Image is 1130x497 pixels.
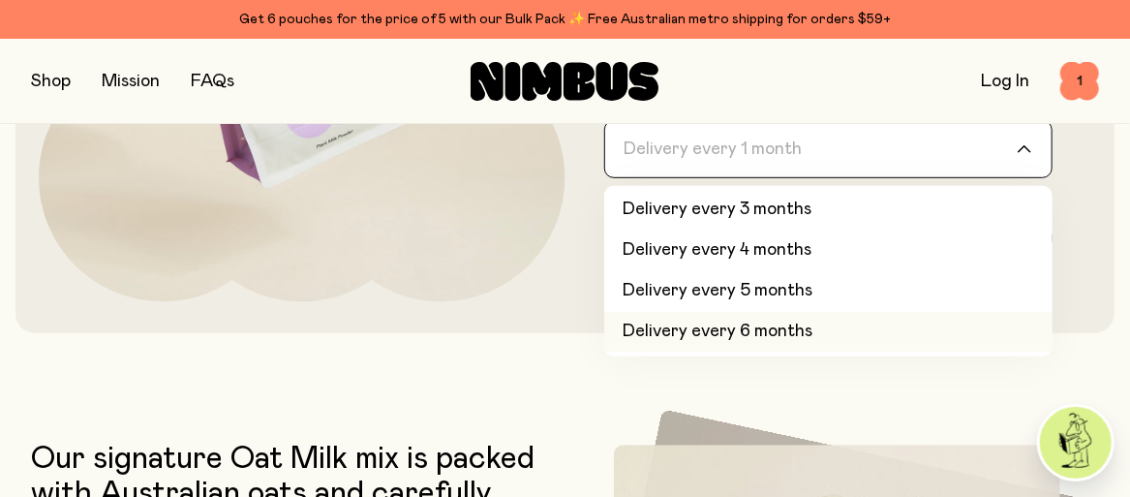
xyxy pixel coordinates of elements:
li: Delivery every 5 months [604,271,1054,312]
li: Delivery every 6 months [604,312,1054,353]
button: 1 [1060,62,1099,101]
a: FAQs [191,73,234,90]
div: Search for option [604,120,1054,178]
li: Delivery every 4 months [604,231,1054,271]
img: agent [1040,407,1112,479]
a: Mission [102,73,160,90]
div: Get 6 pouches for the price of 5 with our Bulk Pack ✨ Free Australian metro shipping for orders $59+ [31,8,1099,31]
input: Search for option [617,121,1016,177]
li: Delivery every 3 months [604,190,1054,231]
a: Log In [981,73,1029,90]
